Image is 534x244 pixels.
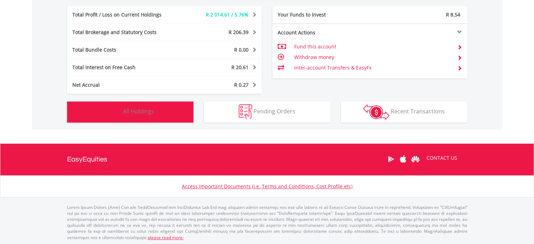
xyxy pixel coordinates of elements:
[67,11,181,18] div: Total Profit / Loss on Current Holdings
[67,144,107,175] a: EasyEquities
[67,29,181,36] div: Total Brokerage and Statutory Costs
[106,104,121,119] img: holdings-wht.png
[272,29,370,36] div: Account Actions
[341,101,467,123] button: Recent Transactions
[239,104,252,119] img: pending_instructions-wht.png
[67,46,181,53] div: Total Bundle Costs
[253,107,295,115] span: Pending Orders
[272,11,370,18] div: Your Funds to Invest
[234,81,249,88] span: R 0.27
[148,235,184,240] a: please read more:
[397,148,409,170] a: Apple
[294,62,451,73] td: Inter-account Transfers & EasyFx
[294,41,451,52] td: Fund this account
[231,64,249,71] span: R 20.61
[67,64,181,71] div: Total Interest on Free Cash
[206,11,249,18] span: R 2 014.61 / 5.76%
[422,148,462,168] a: CONTACT US
[67,101,193,123] button: All Holdings
[204,101,330,123] button: Pending Orders
[234,46,249,53] span: R 0.00
[446,11,460,18] span: R 8.54
[385,148,397,170] a: Google Play
[123,107,154,115] span: All Holdings
[391,107,445,115] span: Recent Transactions
[294,52,451,62] td: Withdraw money
[67,81,181,88] div: Net Accrual
[363,104,389,120] img: transactions-zar-wht.png
[67,204,467,240] p: Lorem Ipsum Dolors (Ame) Con a/e SeddOeiusmod tem InciDiduntut Lab Etd mag aliquaen admin veniamq...
[182,183,352,190] a: Access Important Documents (i.e. Terms and Conditions, Cost Profile etc)
[229,29,249,35] span: R 206.39
[409,148,422,170] a: Huawei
